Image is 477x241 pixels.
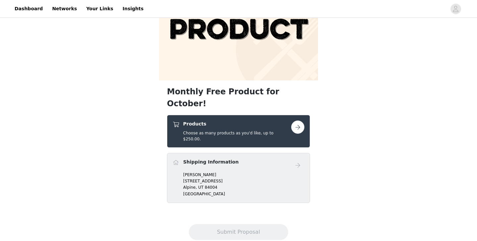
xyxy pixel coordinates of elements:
h4: Products [183,120,291,127]
div: Shipping Information [167,153,310,203]
span: 84004 [205,185,217,190]
h5: Choose as many products as you'd like, up to $250.00. [183,130,291,142]
a: Your Links [82,1,117,16]
p: [PERSON_NAME] [183,172,304,178]
p: [STREET_ADDRESS] [183,178,304,184]
span: UT [198,185,203,190]
div: Products [167,115,310,148]
div: avatar [452,4,459,14]
a: Networks [48,1,81,16]
a: Insights [119,1,147,16]
p: [GEOGRAPHIC_DATA] [183,191,304,197]
button: Submit Proposal [189,224,288,240]
h1: Monthly Free Product for October! [167,86,310,110]
h4: Shipping Information [183,159,238,166]
a: Dashboard [11,1,47,16]
span: Alpine, [183,185,197,190]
